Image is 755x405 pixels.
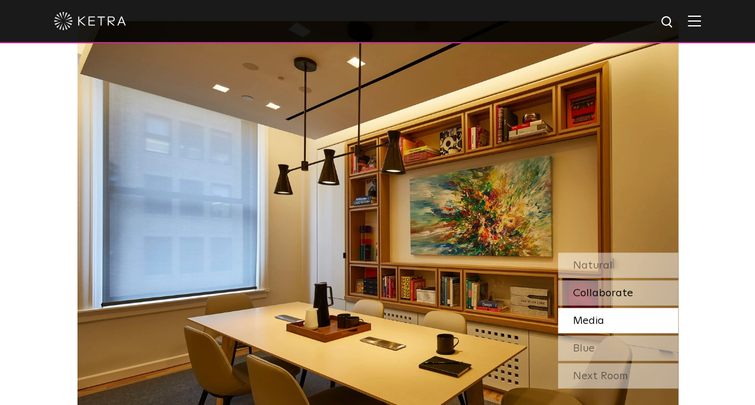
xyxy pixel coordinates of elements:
img: search icon [660,15,675,30]
span: Natural [573,260,613,270]
img: ketra-logo-2019-white [54,12,126,30]
div: Next Room [558,363,678,388]
span: Collaborate [573,287,633,298]
span: Media [573,315,604,326]
span: Blue [573,343,595,353]
img: Hamburger%20Nav.svg [688,15,701,26]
